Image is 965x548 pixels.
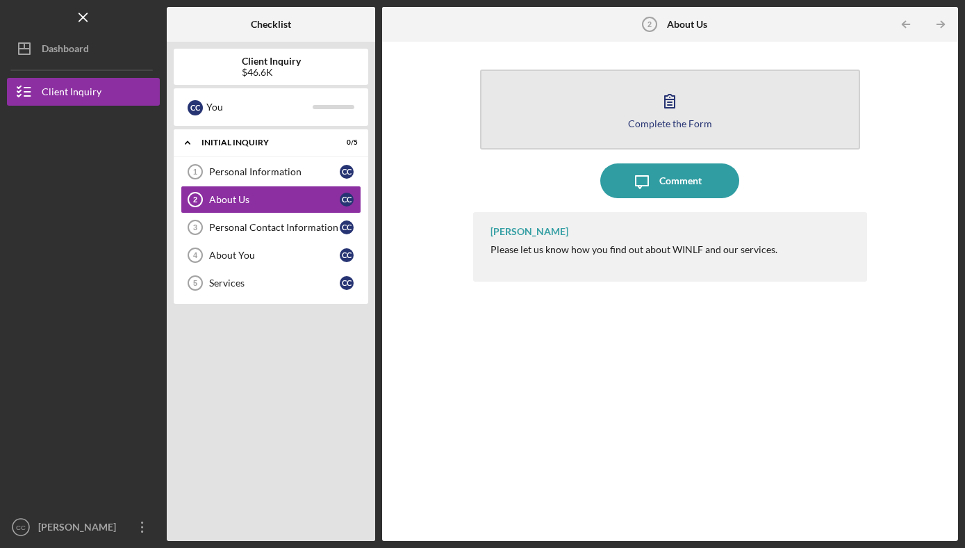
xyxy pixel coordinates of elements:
a: 2About UsCC [181,186,361,213]
div: 0 / 5 [333,138,358,147]
div: You [206,95,313,119]
tspan: 5 [193,279,197,287]
tspan: 2 [193,195,197,204]
div: C C [340,193,354,207]
div: Personal Contact Information [209,222,340,233]
div: Comment [659,163,702,198]
a: 3Personal Contact InformationCC [181,213,361,241]
tspan: 2 [648,20,652,29]
div: Client Inquiry [42,78,101,109]
div: Please let us know how you find out about WINLF and our services. [490,244,777,255]
button: Complete the Form [480,70,859,150]
button: Comment [600,163,739,198]
div: C C [188,100,203,115]
tspan: 4 [193,251,198,259]
div: Dashboard [42,35,89,66]
a: 1Personal InformationCC [181,158,361,186]
div: Personal Information [209,166,340,177]
div: [PERSON_NAME] [35,513,125,545]
div: Complete the Form [628,118,712,129]
b: Client Inquiry [242,56,301,67]
div: Initial Inquiry [201,138,323,147]
tspan: 3 [193,223,197,232]
div: [PERSON_NAME] [490,226,568,237]
text: CC [16,524,26,531]
div: Services [209,277,340,289]
div: About Us [209,194,340,205]
div: About You [209,250,340,261]
button: CC[PERSON_NAME] [7,513,160,541]
b: Checklist [251,19,291,30]
div: C C [340,248,354,262]
div: C C [340,165,354,179]
button: Client Inquiry [7,78,160,106]
button: Dashboard [7,35,160,63]
div: C C [340,220,354,234]
b: About Us [667,19,707,30]
div: C C [340,276,354,290]
div: $46.6K [242,67,301,78]
a: 5ServicesCC [181,269,361,297]
a: 4About YouCC [181,241,361,269]
tspan: 1 [193,168,197,176]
